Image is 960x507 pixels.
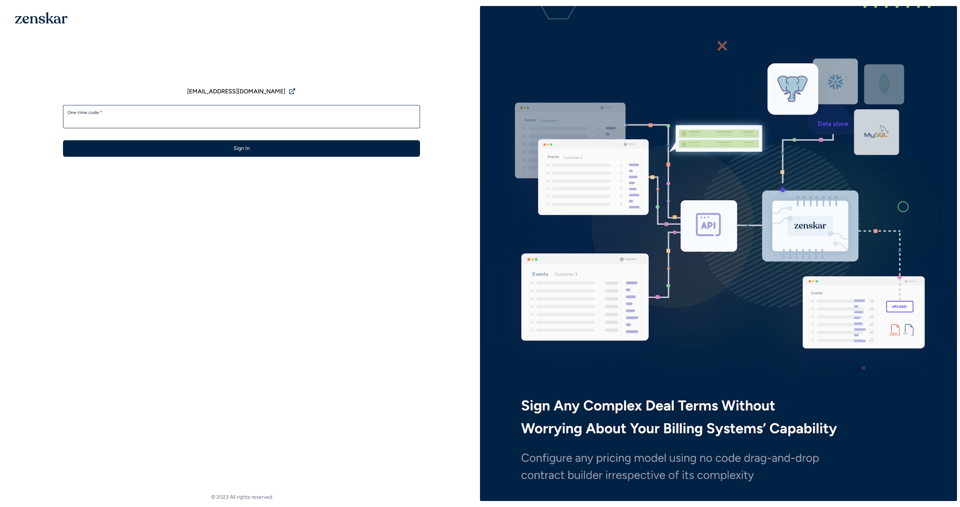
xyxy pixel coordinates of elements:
button: Sign In [63,140,420,157]
img: 1OGAJ2xQqyY4LXKgY66KYq0eOWRCkrZdAb3gUhuVAqdWPZE9SRJmCz+oDMSn4zDLXe31Ii730ItAGKgCKgCCgCikA4Av8PJUP... [15,12,67,24]
footer: © 2023 All rights reserved [3,493,480,501]
span: [EMAIL_ADDRESS][DOMAIN_NAME] [187,87,285,96]
label: One-time code * [67,109,415,115]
